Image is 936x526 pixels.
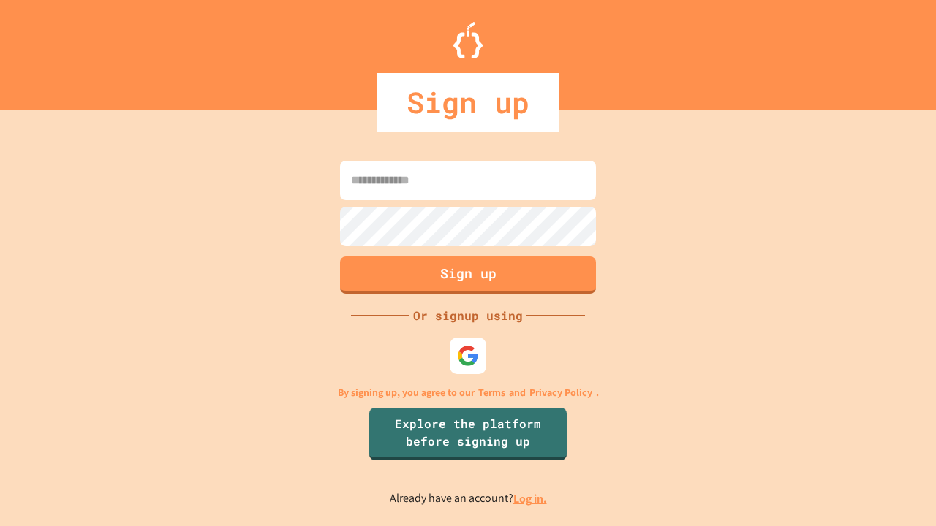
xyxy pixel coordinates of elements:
[390,489,547,508] p: Already have an account?
[409,307,526,324] div: Or signup using
[457,345,479,367] img: google-icon.svg
[513,491,547,506] a: Log in.
[453,22,483,58] img: Logo.svg
[369,408,567,460] a: Explore the platform before signing up
[478,385,505,400] a: Terms
[338,385,599,400] p: By signing up, you agree to our and .
[340,256,596,294] button: Sign up
[377,73,559,131] div: Sign up
[529,385,592,400] a: Privacy Policy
